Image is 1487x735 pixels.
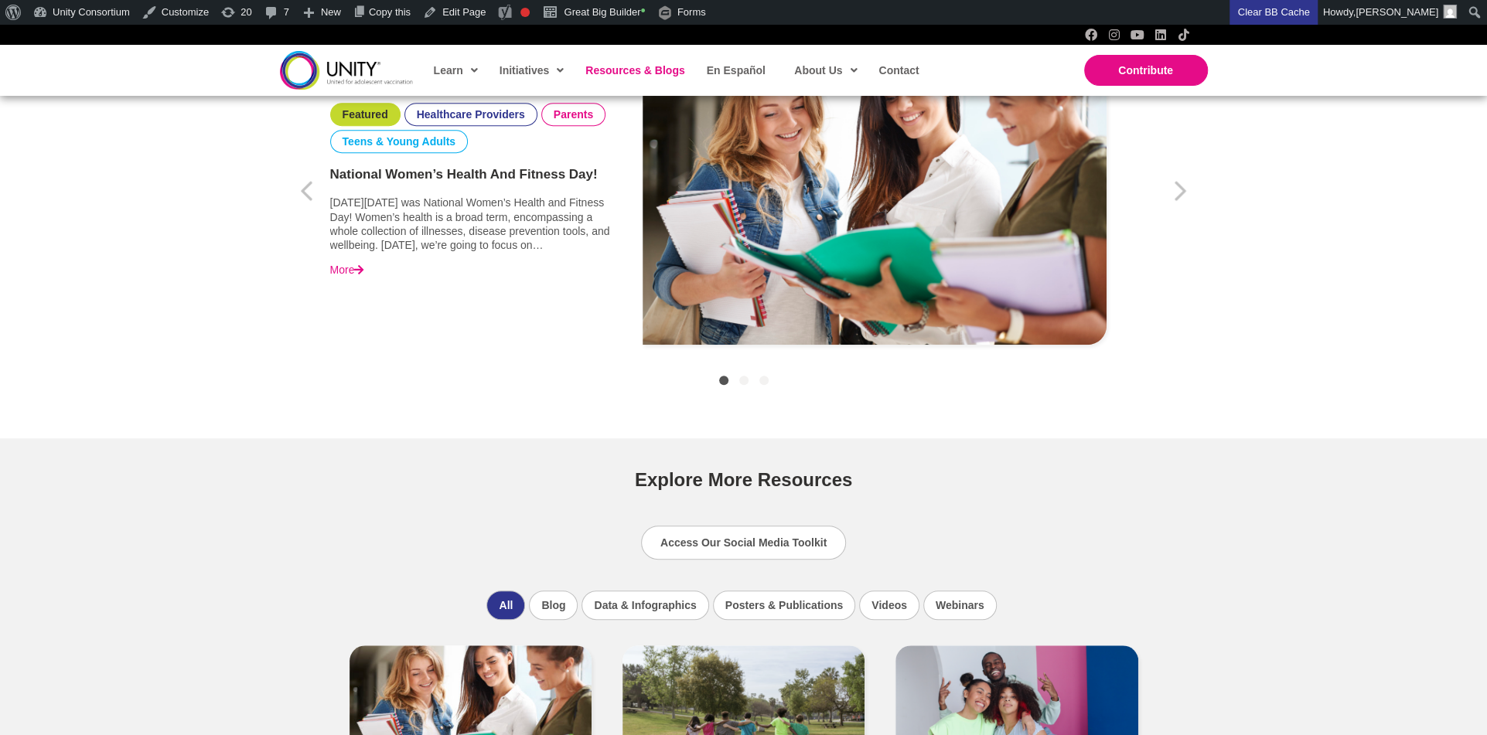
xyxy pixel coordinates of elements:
[699,53,772,88] a: En Español
[640,3,645,19] span: •
[520,8,530,17] div: Focus keyphrase not set
[713,590,855,620] li: Posters & Publications
[330,165,616,185] a: National Women’s Health and Fitness Day!
[295,16,1192,364] div: Item 1 of 3
[635,469,852,490] span: Explore More Resources
[486,590,525,620] li: All
[878,64,919,77] span: Contact
[330,196,616,252] p: [DATE][DATE] was National Women’s Health and Fitness Day! Women’s health is a broad term, encompa...
[1131,29,1144,41] a: YouTube
[350,706,592,719] a: National Women’s Health and Fitness Day!
[707,64,766,77] span: En Español
[641,526,846,560] a: Access Our Social Media Toolkit
[622,706,865,719] a: From Tetanus to Whooping Cough: The Triple Protection of Tdap
[343,107,388,121] a: Featured
[1084,55,1208,86] a: Contribute
[1356,6,1438,18] span: [PERSON_NAME]
[417,107,525,121] a: Healthcare Providers
[859,590,919,620] li: Videos
[330,263,364,277] a: More
[660,536,827,549] span: Access Our Social Media Toolkit
[923,590,997,620] li: Webinars
[1118,64,1173,77] span: Contribute
[1085,29,1097,41] a: Facebook
[529,590,578,620] li: Blog
[554,107,593,121] a: Parents
[343,134,456,148] a: Teens & Young Adults
[434,59,478,82] span: Learn
[585,64,684,77] span: Resources & Blogs
[1108,29,1120,41] a: Instagram
[581,590,708,620] li: Data & Infographics
[578,53,691,88] a: Resources & Blogs
[786,53,863,88] a: About Us
[280,51,413,89] img: unity-logo-dark
[1154,29,1167,41] a: LinkedIn
[500,59,564,82] span: Initiatives
[895,706,1137,719] a: Vaccine Myths Debunked!
[643,36,1107,345] img: education-is-the-way-for-success-9GX7T4V-scaled.jpg
[1178,29,1190,41] a: TikTok
[794,59,857,82] span: About Us
[871,53,925,88] a: Contact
